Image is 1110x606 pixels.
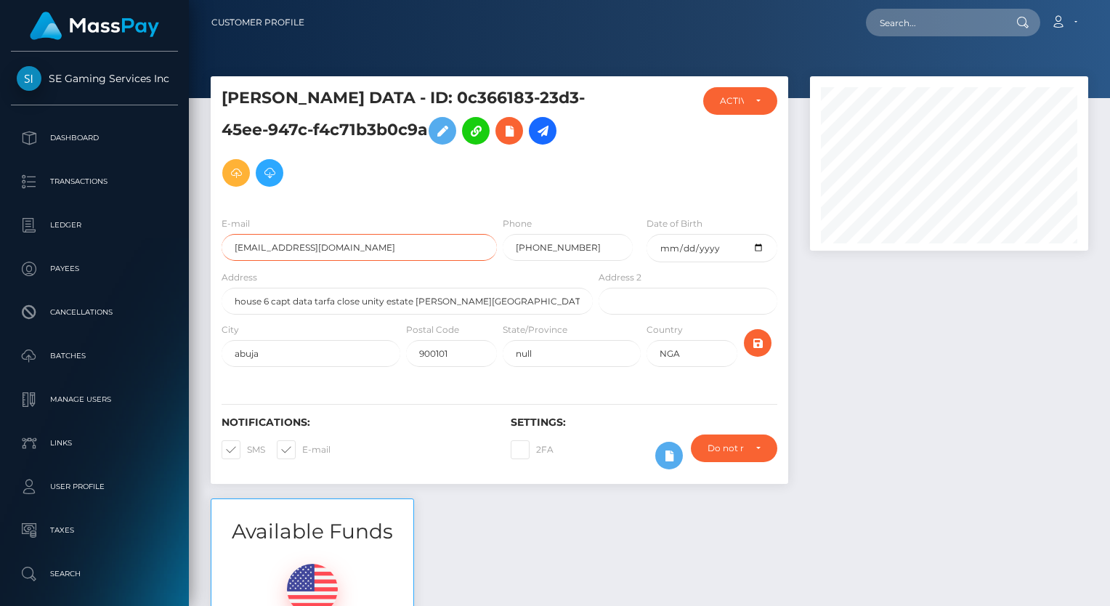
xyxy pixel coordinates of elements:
h3: Available Funds [211,517,413,546]
label: Date of Birth [647,217,702,230]
a: Ledger [11,207,178,243]
a: Batches [11,338,178,374]
div: Do not require [708,443,744,454]
button: Do not require [691,435,777,462]
p: Ledger [17,214,172,236]
label: Country [647,323,683,336]
label: E-mail [277,440,331,459]
label: Address 2 [599,271,641,284]
a: User Profile [11,469,178,505]
a: Manage Users [11,381,178,418]
div: ACTIVE [720,95,745,107]
a: Taxes [11,512,178,549]
p: Taxes [17,520,172,541]
label: State/Province [503,323,567,336]
p: Payees [17,258,172,280]
span: SE Gaming Services Inc [11,72,178,85]
h5: [PERSON_NAME] DATA - ID: 0c366183-23d3-45ee-947c-f4c71b3b0c9a [222,87,585,194]
p: User Profile [17,476,172,498]
a: Initiate Payout [529,117,556,145]
p: Manage Users [17,389,172,411]
p: Transactions [17,171,172,193]
p: Batches [17,345,172,367]
p: Search [17,563,172,585]
h6: Settings: [511,416,778,429]
p: Cancellations [17,302,172,323]
p: Links [17,432,172,454]
a: Dashboard [11,120,178,156]
label: E-mail [222,217,250,230]
a: Cancellations [11,294,178,331]
a: Payees [11,251,178,287]
label: 2FA [511,440,554,459]
label: City [222,323,239,336]
a: Search [11,556,178,592]
label: Postal Code [406,323,459,336]
a: Links [11,425,178,461]
input: Search... [866,9,1002,36]
a: Transactions [11,163,178,200]
label: SMS [222,440,265,459]
button: ACTIVE [703,87,778,115]
label: Address [222,271,257,284]
h6: Notifications: [222,416,489,429]
img: MassPay Logo [30,12,159,40]
p: Dashboard [17,127,172,149]
img: SE Gaming Services Inc [17,66,41,91]
label: Phone [503,217,532,230]
a: Customer Profile [211,7,304,38]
